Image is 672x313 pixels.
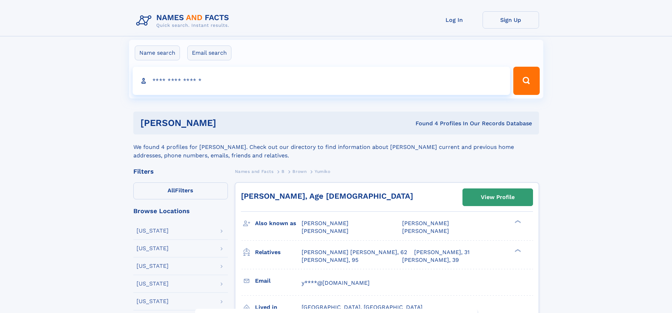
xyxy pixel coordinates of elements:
[414,248,470,256] a: [PERSON_NAME], 31
[402,256,459,264] a: [PERSON_NAME], 39
[137,299,169,304] div: [US_STATE]
[316,120,532,127] div: Found 4 Profiles In Our Records Database
[483,11,539,29] a: Sign Up
[292,167,307,176] a: Brown
[255,246,302,258] h3: Relatives
[133,67,510,95] input: search input
[168,187,175,194] span: All
[137,228,169,234] div: [US_STATE]
[292,169,307,174] span: Brown
[137,281,169,287] div: [US_STATE]
[135,46,180,60] label: Name search
[281,167,285,176] a: B
[133,134,539,160] div: We found 4 profiles for [PERSON_NAME]. Check out our directory to find information about [PERSON_...
[241,192,413,200] a: [PERSON_NAME], Age [DEMOGRAPHIC_DATA]
[140,119,316,127] h1: [PERSON_NAME]
[133,11,235,30] img: Logo Names and Facts
[463,189,533,206] a: View Profile
[315,169,331,174] span: Yumiko
[402,228,449,234] span: [PERSON_NAME]
[133,182,228,199] label: Filters
[137,263,169,269] div: [US_STATE]
[302,248,407,256] a: [PERSON_NAME] [PERSON_NAME], 62
[513,219,521,224] div: ❯
[133,168,228,175] div: Filters
[426,11,483,29] a: Log In
[133,208,228,214] div: Browse Locations
[513,248,521,253] div: ❯
[302,256,358,264] a: [PERSON_NAME], 95
[255,217,302,229] h3: Also known as
[481,189,515,205] div: View Profile
[302,228,349,234] span: [PERSON_NAME]
[402,220,449,227] span: [PERSON_NAME]
[235,167,274,176] a: Names and Facts
[302,304,423,311] span: [GEOGRAPHIC_DATA], [GEOGRAPHIC_DATA]
[513,67,539,95] button: Search Button
[187,46,231,60] label: Email search
[255,275,302,287] h3: Email
[302,220,349,227] span: [PERSON_NAME]
[137,246,169,251] div: [US_STATE]
[281,169,285,174] span: B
